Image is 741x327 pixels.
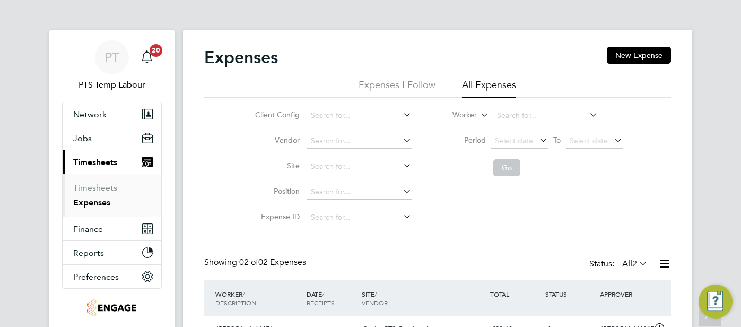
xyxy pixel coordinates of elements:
[307,298,335,307] span: RECEIPTS
[699,285,733,319] button: Engage Resource Center
[87,299,136,316] img: g4s7-logo-retina.png
[239,257,258,268] span: 02 of
[607,47,671,64] button: New Expense
[252,186,300,196] label: Position
[550,133,564,147] span: To
[252,161,300,170] label: Site
[62,79,162,91] span: PTS Temp Labour
[493,108,598,123] input: Search for...
[429,110,477,121] label: Worker
[374,290,377,298] span: /
[307,210,412,225] input: Search for...
[239,257,306,268] span: 02 Expenses
[493,159,520,176] button: Go
[252,135,300,145] label: Vendor
[322,290,324,298] span: /
[438,135,486,145] label: Period
[63,150,161,174] button: Timesheets
[63,241,161,264] button: Reports
[242,290,245,298] span: /
[252,212,300,221] label: Expense ID
[73,157,117,167] span: Timesheets
[73,133,92,143] span: Jobs
[62,299,162,316] a: Go to home page
[622,259,648,269] label: All
[204,47,278,68] h2: Expenses
[204,257,308,268] div: Showing
[543,285,598,304] div: STATUS
[104,50,119,64] span: PT
[362,298,388,307] span: VENDOR
[63,265,161,288] button: Preferences
[359,79,435,98] li: Expenses I Follow
[307,134,412,149] input: Search for...
[73,197,110,208] a: Expenses
[136,40,158,74] a: 20
[63,174,161,217] div: Timesheets
[462,79,516,98] li: All Expenses
[63,102,161,126] button: Network
[307,108,412,123] input: Search for...
[252,110,300,119] label: Client Config
[63,217,161,240] button: Finance
[307,185,412,200] input: Search for...
[73,109,107,119] span: Network
[304,285,359,312] div: DATE
[570,136,608,145] span: Select date
[73,272,119,282] span: Preferences
[73,224,103,234] span: Finance
[632,259,637,269] span: 2
[150,44,162,57] span: 20
[62,40,162,91] a: PTPTS Temp Labour
[307,159,412,174] input: Search for...
[359,285,487,312] div: SITE
[213,285,304,312] div: WORKER
[63,126,161,150] button: Jobs
[487,285,543,304] div: TOTAL
[215,298,256,307] span: DESCRIPTION
[495,136,533,145] span: Select date
[73,248,104,258] span: Reports
[597,285,652,304] div: APPROVER
[589,257,650,272] div: Status:
[73,183,117,193] a: Timesheets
